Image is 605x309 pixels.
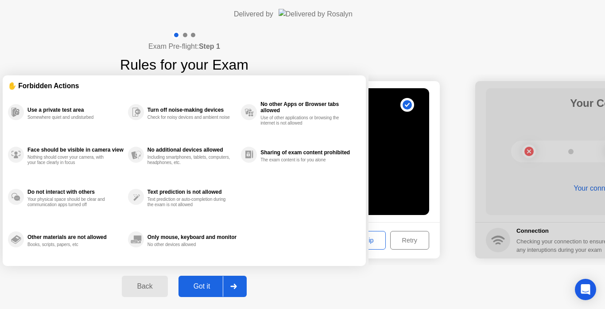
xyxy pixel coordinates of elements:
div: Retry [393,237,426,244]
div: Face should be visible in camera view [27,147,124,153]
div: No other Apps or Browser tabs allowed [260,101,356,113]
div: Nothing should cover your camera, with your face clearly in focus [27,155,111,165]
div: Use a private test area [27,107,124,113]
div: No other devices allowed [147,242,231,247]
button: Back [122,276,167,297]
div: Open Intercom Messenger [575,279,596,300]
button: Got it [178,276,247,297]
div: ✋ Forbidden Actions [8,81,361,91]
div: Do not interact with others [27,189,124,195]
b: Step 1 [199,43,220,50]
div: Sharing of exam content prohibited [260,149,356,156]
div: Back [124,282,165,290]
div: Books, scripts, papers, etc [27,242,111,247]
div: Text prediction or auto-completion during the exam is not allowed [147,197,231,207]
div: No additional devices allowed [147,147,237,153]
div: Turn off noise-making devices [147,107,237,113]
div: Use of other applications or browsing the internet is not allowed [260,115,344,126]
img: Delivered by Rosalyn [279,9,353,19]
div: Including smartphones, tablets, computers, headphones, etc. [147,155,231,165]
div: Somewhere quiet and undisturbed [27,115,111,120]
h4: Exam Pre-flight: [148,41,220,52]
div: Text prediction is not allowed [147,189,237,195]
div: The exam content is for you alone [260,157,344,163]
button: Retry [390,231,429,250]
div: Other materials are not allowed [27,234,124,240]
div: Got it [181,282,223,290]
h1: Rules for your Exam [120,54,248,75]
div: Your physical space should be clear and communication apps turned off [27,197,111,207]
div: Delivered by [234,9,273,20]
div: Check for noisy devices and ambient noise [147,115,231,120]
div: Only mouse, keyboard and monitor [147,234,237,240]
